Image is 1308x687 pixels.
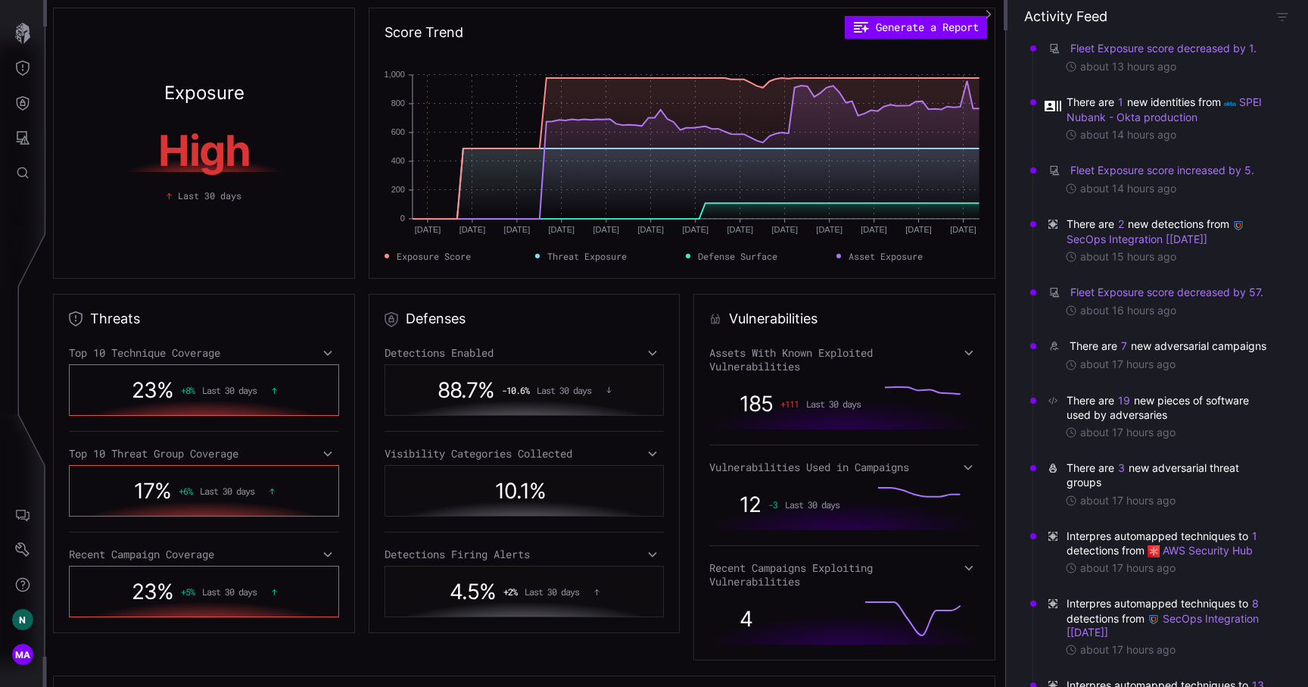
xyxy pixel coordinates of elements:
[806,398,861,409] span: Last 30 days
[385,548,665,561] div: Detections Firing Alerts
[1,637,45,672] button: MA
[1080,643,1176,657] time: about 17 hours ago
[69,346,339,360] div: Top 10 Technique Coverage
[1080,358,1176,371] time: about 17 hours ago
[19,612,26,628] span: N
[740,391,773,417] span: 185
[905,225,932,234] text: [DATE]
[1251,596,1260,611] button: 8
[1148,545,1160,557] img: AWS Security Hub
[1067,529,1275,557] span: Interpres automapped techniques to detections from
[1120,339,1128,354] button: 7
[950,225,976,234] text: [DATE]
[503,586,517,597] span: + 2 %
[740,606,752,632] span: 4
[771,225,798,234] text: [DATE]
[727,225,753,234] text: [DATE]
[78,130,330,172] h1: High
[1067,217,1247,245] a: SecOps Integration [[DATE]]
[385,447,665,461] div: Visibility Categories Collected
[132,579,173,604] span: 23 %
[1224,98,1236,110] img: Okta
[69,548,339,561] div: Recent Campaign Coverage
[1070,41,1257,56] button: Fleet Exposure score decreased by 1.
[525,586,579,597] span: Last 30 days
[90,310,140,328] h2: Threats
[202,586,257,597] span: Last 30 days
[391,127,404,136] text: 600
[385,23,463,42] h2: Score Trend
[1024,8,1107,25] h4: Activity Feed
[384,70,405,79] text: 1,000
[1148,544,1253,557] a: AWS Security Hub
[1080,60,1176,73] time: about 13 hours ago
[400,214,405,223] text: 0
[1080,128,1176,142] time: about 14 hours ago
[414,225,441,234] text: [DATE]
[1067,612,1262,639] a: SecOps Integration [[DATE]]
[729,310,817,328] h2: Vulnerabilities
[132,377,173,403] span: 23 %
[1117,393,1131,408] button: 19
[502,385,529,395] span: -10.6 %
[1148,614,1160,626] img: Google SecOps
[181,385,195,395] span: + 8 %
[391,98,404,108] text: 800
[1117,217,1125,232] button: 2
[406,310,466,328] h2: Defenses
[768,499,777,510] span: -3
[698,249,777,263] span: Defense Surface
[1080,182,1176,195] time: about 14 hours ago
[1080,494,1176,507] time: about 17 hours ago
[495,478,546,504] span: 10.1 %
[1232,220,1244,232] img: Google SecOps
[548,225,575,234] text: [DATE]
[785,499,839,510] span: Last 30 days
[709,346,979,373] div: Assets With Known Exploited Vulnerabilities
[849,249,923,263] span: Asset Exposure
[547,249,627,263] span: Threat Exposure
[178,189,241,202] span: Last 30 days
[459,225,485,234] text: [DATE]
[503,225,530,234] text: [DATE]
[1080,250,1176,264] time: about 15 hours ago
[845,16,987,39] button: Generate a Report
[179,486,192,496] span: + 6 %
[69,447,339,461] div: Top 10 Threat Group Coverage
[1067,596,1275,639] span: Interpres automapped techniques to detections from
[816,225,842,234] text: [DATE]
[397,249,471,263] span: Exposure Score
[385,346,665,360] div: Detections Enabled
[1070,163,1255,178] button: Fleet Exposure score increased by 5.
[709,561,979,589] div: Recent Campaigns Exploiting Vulnerabilities
[450,579,496,604] span: 4.5 %
[1070,285,1264,300] button: Fleet Exposure score decreased by 57.
[391,156,404,165] text: 400
[181,586,195,597] span: + 5 %
[637,225,664,234] text: [DATE]
[1067,217,1275,245] span: There are new detections from
[709,461,979,474] div: Vulnerabilities Used in Campaigns
[164,84,244,102] h2: Exposure
[780,398,799,409] span: + 111
[682,225,708,234] text: [DATE]
[1080,426,1176,439] time: about 17 hours ago
[1067,393,1275,422] div: There are new pieces of software used by adversaries
[15,647,31,663] span: MA
[1070,339,1269,354] div: There are new adversarial campaigns
[1067,95,1265,123] a: SPEI Nubank - Okta production
[593,225,619,234] text: [DATE]
[1117,95,1124,110] button: 1
[537,385,591,395] span: Last 30 days
[740,492,761,517] span: 12
[861,225,887,234] text: [DATE]
[1080,304,1176,317] time: about 16 hours ago
[1251,529,1258,544] button: 1
[202,385,257,395] span: Last 30 days
[134,478,171,504] span: 17 %
[391,185,404,194] text: 200
[1080,561,1176,575] time: about 17 hours ago
[1117,461,1126,476] button: 3
[1067,95,1275,123] span: There are new identities from
[1,602,45,637] button: N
